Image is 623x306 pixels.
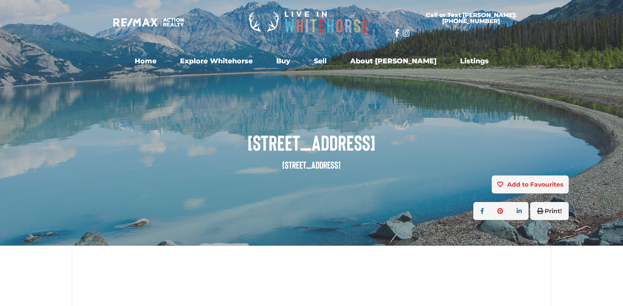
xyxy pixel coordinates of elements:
[454,53,495,70] a: Listings
[307,53,333,70] a: Sell
[128,53,163,70] a: Home
[344,53,443,70] a: About [PERSON_NAME]
[270,53,297,70] a: Buy
[395,7,548,29] a: Call or Text [PERSON_NAME]: [PHONE_NUMBER]
[77,53,547,70] nav: Menu
[54,131,569,154] span: [STREET_ADDRESS]
[492,175,569,193] button: Add to Favourites
[405,12,537,24] span: Call or Text [PERSON_NAME]: [PHONE_NUMBER]
[174,53,259,70] a: Explore Whitehorse
[282,159,341,171] small: [STREET_ADDRESS]
[530,202,569,220] button: Print!
[545,207,562,215] strong: Print!
[507,181,563,188] strong: Add to Favourites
